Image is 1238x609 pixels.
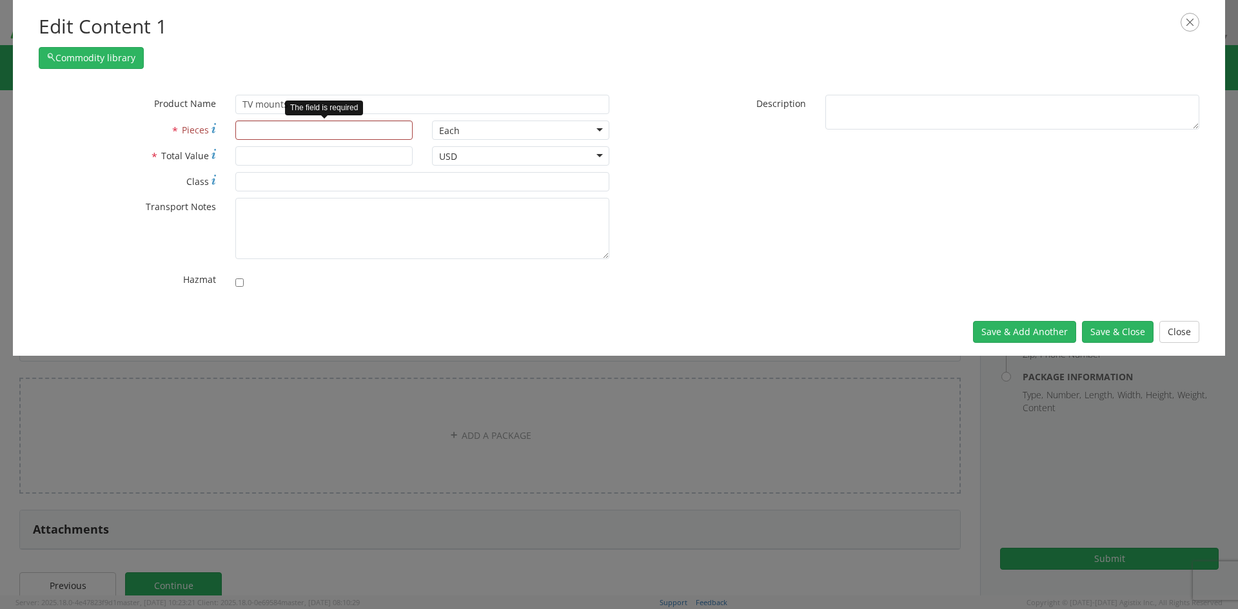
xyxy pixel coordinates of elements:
[183,273,216,285] span: Hazmat
[39,47,144,69] button: Commodity library
[756,97,806,110] span: Description
[973,321,1076,343] button: Save & Add Another
[154,97,216,110] span: Product Name
[285,101,363,115] div: The field is required
[39,13,1199,41] h2: Edit Content 1
[146,200,216,213] span: Transport Notes
[186,175,209,188] span: Class
[439,150,457,163] div: USD
[161,150,209,162] span: Total Value
[439,124,460,137] div: Each
[1159,321,1199,343] button: Close
[182,124,209,136] span: Pieces
[1082,321,1154,343] button: Save & Close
